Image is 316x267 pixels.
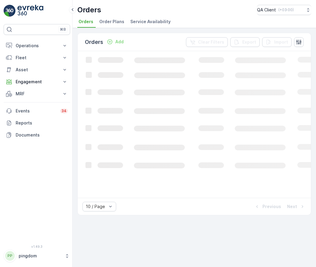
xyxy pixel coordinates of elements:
button: PPpingdom [4,250,70,262]
p: Export [242,39,256,45]
button: QA Client(+03:00) [257,5,311,15]
button: Previous [253,203,282,210]
p: QA Client [257,7,276,13]
p: Engagement [16,79,58,85]
p: Orders [77,5,101,15]
button: Next [287,203,306,210]
button: Import [262,37,292,47]
img: logo_light-DOdMpM7g.png [17,5,43,17]
button: Operations [4,40,70,52]
span: Orders [79,19,93,25]
button: MRF [4,88,70,100]
a: Reports [4,117,70,129]
button: Clear Filters [186,37,228,47]
button: Fleet [4,52,70,64]
p: MRF [16,91,58,97]
p: Clear Filters [198,39,224,45]
p: ⌘B [60,27,66,32]
a: Events34 [4,105,70,117]
button: Asset [4,64,70,76]
p: Events [16,108,57,114]
p: Previous [262,204,281,210]
p: Add [115,39,124,45]
button: Add [104,38,126,45]
p: Next [287,204,297,210]
p: Import [274,39,288,45]
img: logo [4,5,16,17]
p: ( +03:00 ) [278,8,294,12]
span: Order Plans [99,19,124,25]
p: Orders [85,38,103,46]
p: Operations [16,43,58,49]
p: pingdom [19,253,62,259]
button: Export [230,37,260,47]
span: v 1.49.3 [4,245,70,248]
p: Fleet [16,55,58,61]
p: Documents [16,132,68,138]
p: Reports [16,120,68,126]
a: Documents [4,129,70,141]
span: Service Availability [130,19,171,25]
p: 34 [61,109,67,113]
div: PP [5,251,15,261]
button: Engagement [4,76,70,88]
p: Asset [16,67,58,73]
